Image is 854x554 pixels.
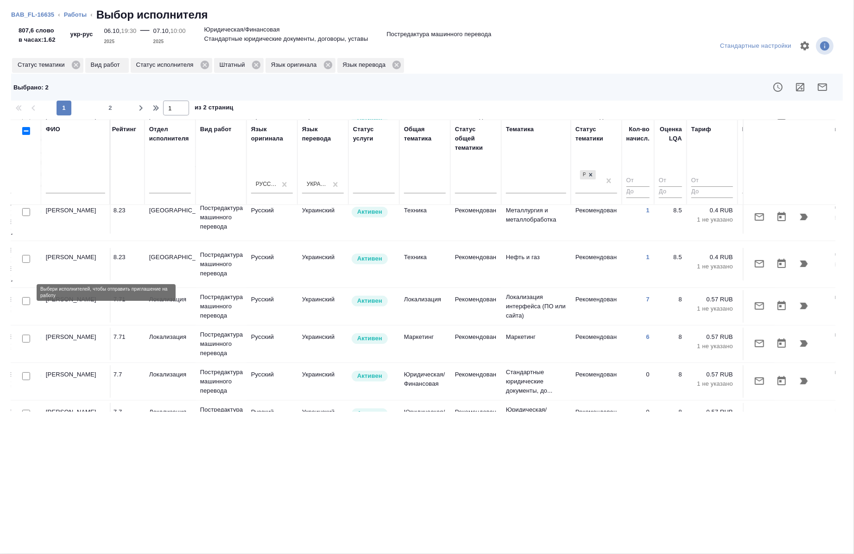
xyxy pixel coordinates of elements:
div: Отдел исполнителя [149,125,191,143]
div: Язык перевода [337,58,405,73]
td: 8 [654,403,687,435]
p: 06.10, [104,27,121,34]
span: Настроить таблицу [794,35,816,57]
p: Нефть и газ [506,253,566,262]
button: Отправить предложение о работе [748,408,771,430]
div: Статус исполнителя [131,58,212,73]
td: Рекомендован [571,248,622,280]
div: 7.7 [114,370,140,379]
a: 6 [646,333,650,340]
td: Украинский [297,365,348,398]
div: Статус тематики [12,58,83,73]
p: 1 не указано [691,342,733,351]
td: [GEOGRAPHIC_DATA] [145,248,196,280]
td: 8 [654,290,687,323]
button: Продолжить [793,253,815,275]
td: Рекомендован [571,201,622,234]
p: Язык перевода [343,60,389,70]
p: 1 не указано [691,379,733,388]
p: Стандартные юридические документы, до... [506,368,566,395]
p: Постредактура машинного перевода [200,368,242,395]
p: 0.4 RUB [691,253,733,262]
td: Локализация [145,403,196,435]
div: Русский [256,180,277,188]
button: Открыть календарь загрузки [771,332,793,355]
td: Нет [738,290,775,323]
div: 7.71 [114,295,140,304]
p: Активен [357,409,382,418]
div: Статус услуги [353,125,395,143]
td: Юридическая/Финансовая [399,403,450,435]
td: Рекомендован [571,365,622,398]
span: из 2 страниц [195,102,234,115]
td: Рекомендован [450,201,501,234]
div: Кол-во начисл. [626,125,650,143]
div: Статус тематики [576,125,617,143]
button: Продолжить [793,408,815,430]
td: 8.5 [654,201,687,234]
div: 8.23 [114,253,140,262]
button: Открыть календарь загрузки [771,253,793,275]
td: 8 [654,328,687,360]
input: До [691,186,733,198]
td: Украинский [297,201,348,234]
div: Рекомендован [580,170,586,180]
td: Рекомендован [450,328,501,360]
td: [PERSON_NAME] [41,365,111,398]
div: Тематика [506,125,534,134]
p: Штатный [220,60,248,70]
button: Открыть календарь загрузки [771,370,793,392]
button: Продолжить [793,206,815,228]
input: Выбери исполнителей, чтобы отправить приглашение на работу [22,297,30,305]
input: До [659,186,682,198]
input: От [659,175,682,187]
td: Русский [247,365,297,398]
p: Вид работ [91,60,123,70]
a: 7 [646,296,650,303]
td: Маркетинг [399,328,450,360]
li: ‹ [58,10,60,19]
input: До [626,186,650,198]
p: Постредактура машинного перевода [200,250,242,278]
div: — [140,22,149,46]
button: Отправить предложение о работе [748,370,771,392]
a: BAB_FL-16635 [11,11,54,18]
td: Русский [247,290,297,323]
button: Отправить предложение о работе [748,206,771,228]
div: 7.71 [114,332,140,342]
button: Открыть календарь загрузки [771,295,793,317]
input: От [626,175,650,187]
p: Металлургия и металлобработка [506,206,566,224]
div: Язык оригинала [251,125,293,143]
p: 19:30 [121,27,136,34]
button: Отправить предложение о работе [748,332,771,355]
td: Нет [738,328,775,360]
td: Украинский [297,328,348,360]
button: Открыть календарь загрузки [771,206,793,228]
div: 8.23 [114,206,140,215]
p: 1 не указано [691,262,733,271]
p: 10:00 [171,27,186,34]
td: 0 [622,365,654,398]
li: ‹ [90,10,92,19]
div: Рейтинг [112,125,136,134]
input: Выбери исполнителей, чтобы отправить приглашение на работу [22,255,30,263]
div: Тариф [691,125,711,134]
p: Юридическая/Финансовая [204,25,280,34]
p: 0.4 RUB [691,206,733,215]
button: Открыть календарь загрузки [771,408,793,430]
td: Локализация [399,290,450,323]
td: Рекомендован [450,403,501,435]
button: Продолжить [793,295,815,317]
td: Рекомендован [571,290,622,323]
p: 807,6 слово [19,26,56,35]
td: 8 [654,365,687,398]
p: 0.57 RUB [691,408,733,417]
span: 2 [103,103,118,113]
button: Продолжить [793,332,815,355]
button: Рассчитать маржинальность заказа [789,76,811,98]
p: 0.57 RUB [691,332,733,342]
div: Рекомендован [579,169,597,181]
span: Посмотреть информацию [816,37,835,55]
td: Юридическая/Финансовая [399,365,450,398]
